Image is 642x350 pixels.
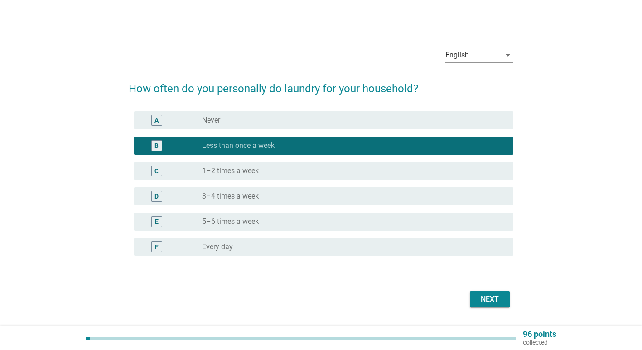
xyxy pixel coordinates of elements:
label: Never [202,116,220,125]
h2: How often do you personally do laundry for your household? [129,71,513,97]
p: 96 points [523,330,556,338]
label: Less than once a week [202,141,275,150]
div: D [154,192,159,201]
div: F [155,242,159,252]
div: C [154,166,159,176]
label: 1–2 times a week [202,166,259,175]
label: 3–4 times a week [202,192,259,201]
div: A [154,116,159,125]
div: E [155,217,159,227]
button: Next [470,291,510,307]
label: 5–6 times a week [202,217,259,226]
div: Next [477,294,502,305]
div: English [445,51,469,59]
div: B [154,141,159,151]
p: collected [523,338,556,346]
i: arrow_drop_down [502,50,513,61]
label: Every day [202,242,233,251]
